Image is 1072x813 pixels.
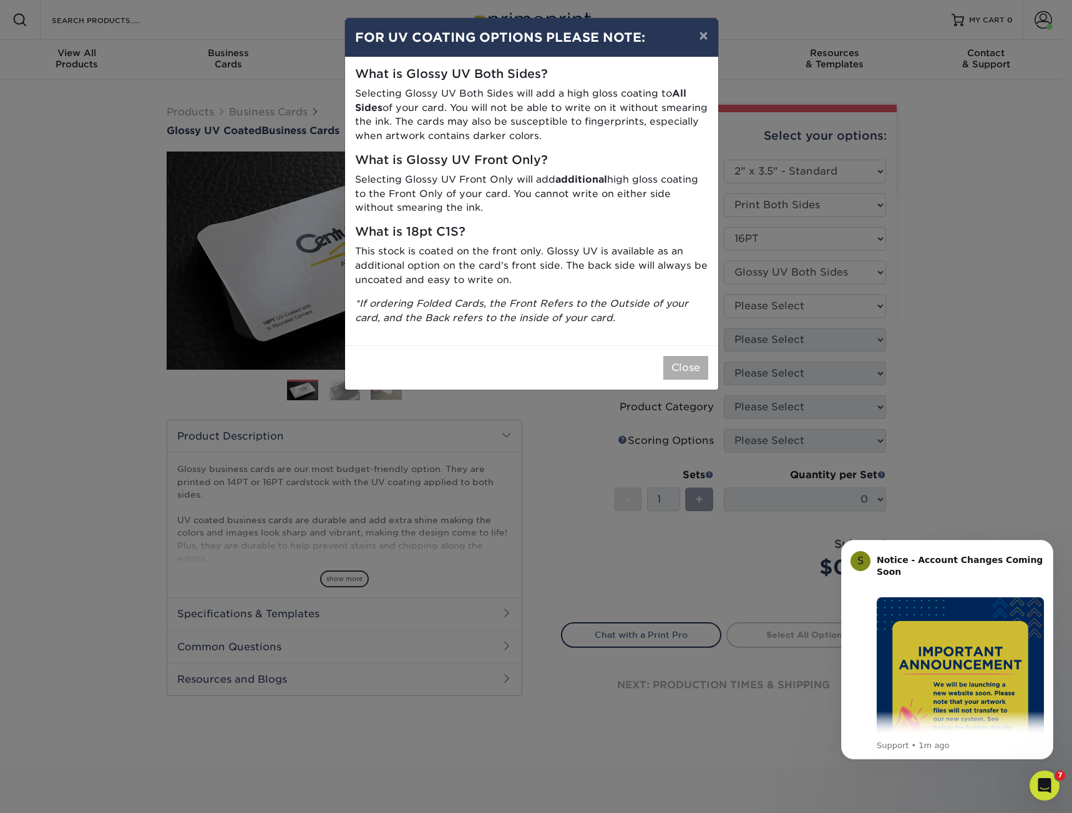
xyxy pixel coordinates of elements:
[822,524,1072,807] iframe: Intercom notifications message
[355,244,708,287] p: This stock is coated on the front only. Glossy UV is available as an additional option on the car...
[355,297,688,324] i: *If ordering Folded Cards, the Front Refers to the Outside of your card, and the Back refers to t...
[355,67,708,82] h5: What is Glossy UV Both Sides?
[689,18,718,53] button: ×
[355,225,708,239] h5: What is 18pt C1S?
[663,356,708,380] button: Close
[355,28,708,47] h4: FOR UV COATING OPTIONS PLEASE NOTE:
[355,153,708,168] h5: What is Glossy UV Front Only?
[355,87,708,143] p: Selecting Glossy UV Both Sides will add a high gloss coating to of your card. You will not be abl...
[1030,771,1060,801] iframe: Intercom live chat
[1055,771,1065,781] span: 7
[355,173,708,215] p: Selecting Glossy UV Front Only will add high gloss coating to the Front Only of your card. You ca...
[355,87,686,113] strong: All Sides
[555,173,607,185] strong: additional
